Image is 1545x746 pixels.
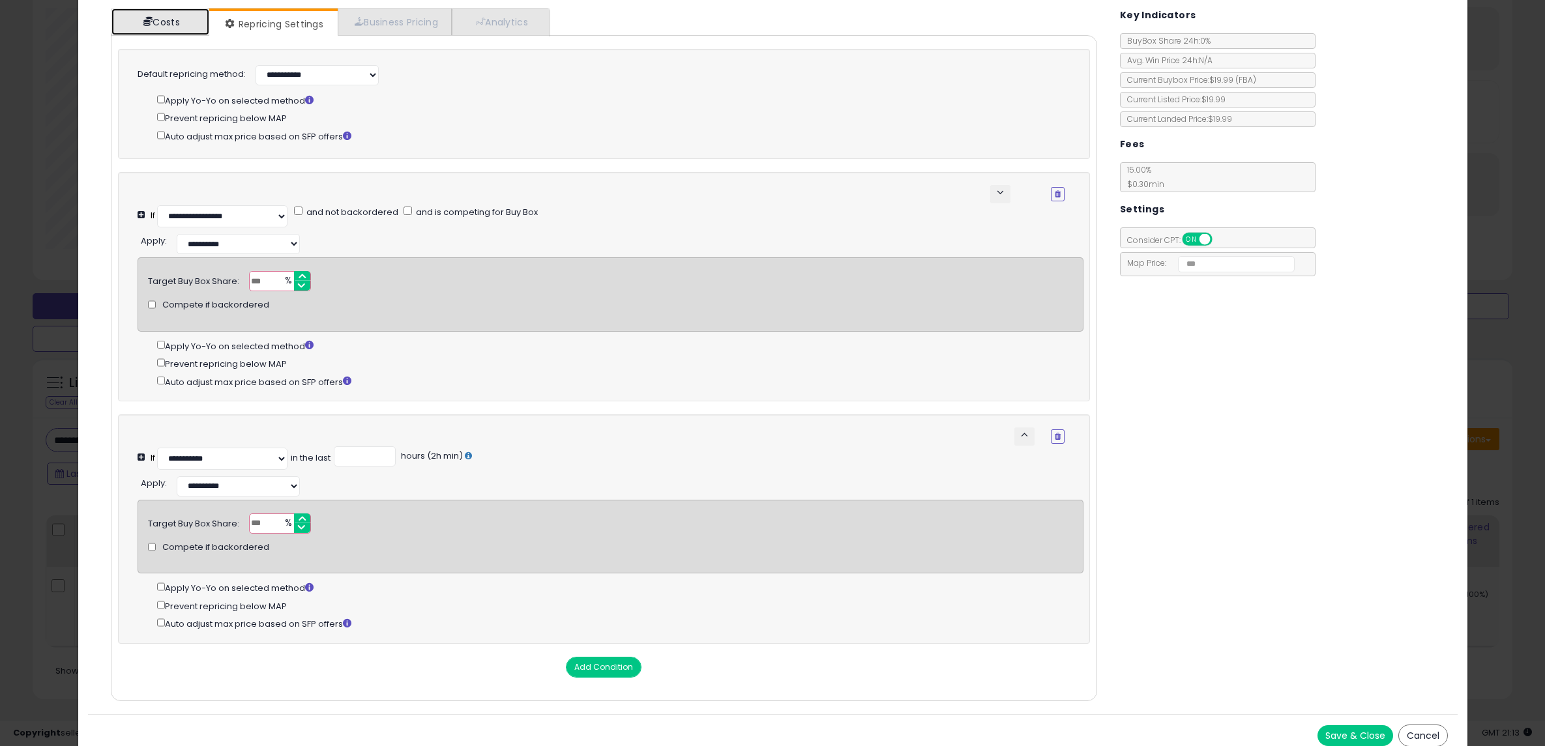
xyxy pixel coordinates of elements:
span: and is competing for Buy Box [414,206,538,218]
div: Apply Yo-Yo on selected method [157,580,1083,594]
h5: Settings [1120,201,1164,218]
span: ( FBA ) [1235,74,1256,85]
a: Costs [111,8,209,35]
div: Apply Yo-Yo on selected method [157,93,1065,107]
button: Save & Close [1317,725,1393,746]
div: Target Buy Box Share: [148,513,239,530]
span: Map Price: [1121,257,1295,268]
i: Remove Condition [1055,433,1061,440]
h5: Fees [1120,136,1145,152]
div: Auto adjust max price based on SFP offers [157,616,1083,630]
span: Apply [141,235,165,247]
div: in the last [291,452,331,465]
span: and not backordered [304,206,398,218]
div: Prevent repricing below MAP [157,598,1083,612]
span: ON [1183,234,1199,245]
span: keyboard_arrow_down [994,186,1007,199]
span: BuyBox Share 24h: 0% [1121,35,1211,46]
span: Consider CPT: [1121,235,1229,246]
i: Remove Condition [1055,190,1061,198]
div: Apply Yo-Yo on selected method [157,338,1083,352]
button: Add Condition [566,657,641,678]
a: Business Pricing [338,8,452,35]
span: % [277,514,298,534]
span: Current Buybox Price: [1121,74,1256,85]
label: Default repricing method: [138,68,246,81]
div: : [141,473,167,490]
div: Auto adjust max price based on SFP offers [157,374,1083,388]
span: keyboard_arrow_up [1018,429,1031,441]
div: Prevent repricing below MAP [157,110,1065,124]
span: hours (2h min) [399,450,463,462]
span: OFF [1210,234,1231,245]
span: Current Landed Price: $19.99 [1121,113,1232,124]
span: Current Listed Price: $19.99 [1121,94,1226,105]
a: Repricing Settings [209,11,337,37]
div: Prevent repricing below MAP [157,356,1083,370]
div: : [141,231,167,248]
span: 15.00 % [1121,164,1164,190]
div: Auto adjust max price based on SFP offers [157,128,1065,143]
span: % [277,272,298,291]
span: Avg. Win Price 24h: N/A [1121,55,1213,66]
span: Apply [141,477,165,489]
h5: Key Indicators [1120,7,1196,23]
span: $19.99 [1209,74,1256,85]
span: $0.30 min [1121,179,1164,190]
span: Compete if backordered [162,541,269,554]
a: Analytics [452,8,548,35]
div: Target Buy Box Share: [148,271,239,288]
span: Compete if backordered [162,299,269,311]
